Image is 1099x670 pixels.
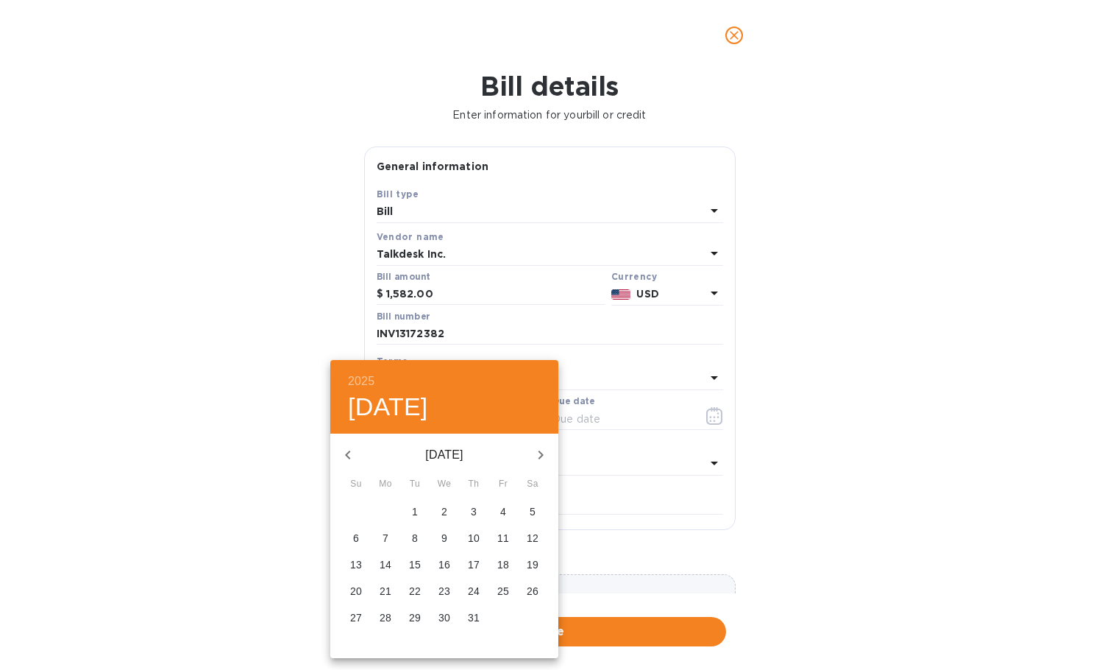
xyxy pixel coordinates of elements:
button: 31 [460,605,487,632]
p: 23 [438,584,450,599]
p: 20 [350,584,362,599]
p: 29 [409,610,421,625]
button: 13 [343,552,369,579]
p: 22 [409,584,421,599]
button: 11 [490,526,516,552]
p: 6 [353,531,359,546]
span: We [431,477,458,492]
button: 17 [460,552,487,579]
p: 18 [497,557,509,572]
button: 9 [431,526,458,552]
p: 10 [468,531,480,546]
p: 30 [438,610,450,625]
button: 14 [372,552,399,579]
p: 11 [497,531,509,546]
p: 4 [500,504,506,519]
button: 23 [431,579,458,605]
button: 26 [519,579,546,605]
p: 13 [350,557,362,572]
p: 7 [383,531,388,546]
button: 3 [460,499,487,526]
p: 9 [441,531,447,546]
button: 20 [343,579,369,605]
button: 25 [490,579,516,605]
p: 31 [468,610,480,625]
button: 22 [402,579,428,605]
button: 4 [490,499,516,526]
span: Th [460,477,487,492]
span: Sa [519,477,546,492]
span: Su [343,477,369,492]
p: 1 [412,504,418,519]
p: 5 [530,504,536,519]
button: 2025 [348,371,374,392]
p: 25 [497,584,509,599]
p: 26 [527,584,538,599]
p: 8 [412,531,418,546]
p: 24 [468,584,480,599]
button: 29 [402,605,428,632]
button: 16 [431,552,458,579]
button: 21 [372,579,399,605]
button: 6 [343,526,369,552]
p: 21 [380,584,391,599]
p: 17 [468,557,480,572]
button: 10 [460,526,487,552]
button: [DATE] [348,392,428,423]
button: 27 [343,605,369,632]
button: 18 [490,552,516,579]
button: 12 [519,526,546,552]
p: 28 [380,610,391,625]
p: 19 [527,557,538,572]
p: 15 [409,557,421,572]
button: 28 [372,605,399,632]
button: 19 [519,552,546,579]
button: 1 [402,499,428,526]
p: [DATE] [366,446,523,464]
span: Fr [490,477,516,492]
p: 12 [527,531,538,546]
button: 2 [431,499,458,526]
button: 7 [372,526,399,552]
p: 14 [380,557,391,572]
button: 15 [402,552,428,579]
span: Tu [402,477,428,492]
button: 30 [431,605,458,632]
p: 2 [441,504,447,519]
p: 16 [438,557,450,572]
button: 24 [460,579,487,605]
span: Mo [372,477,399,492]
p: 3 [471,504,477,519]
button: 5 [519,499,546,526]
p: 27 [350,610,362,625]
button: 8 [402,526,428,552]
